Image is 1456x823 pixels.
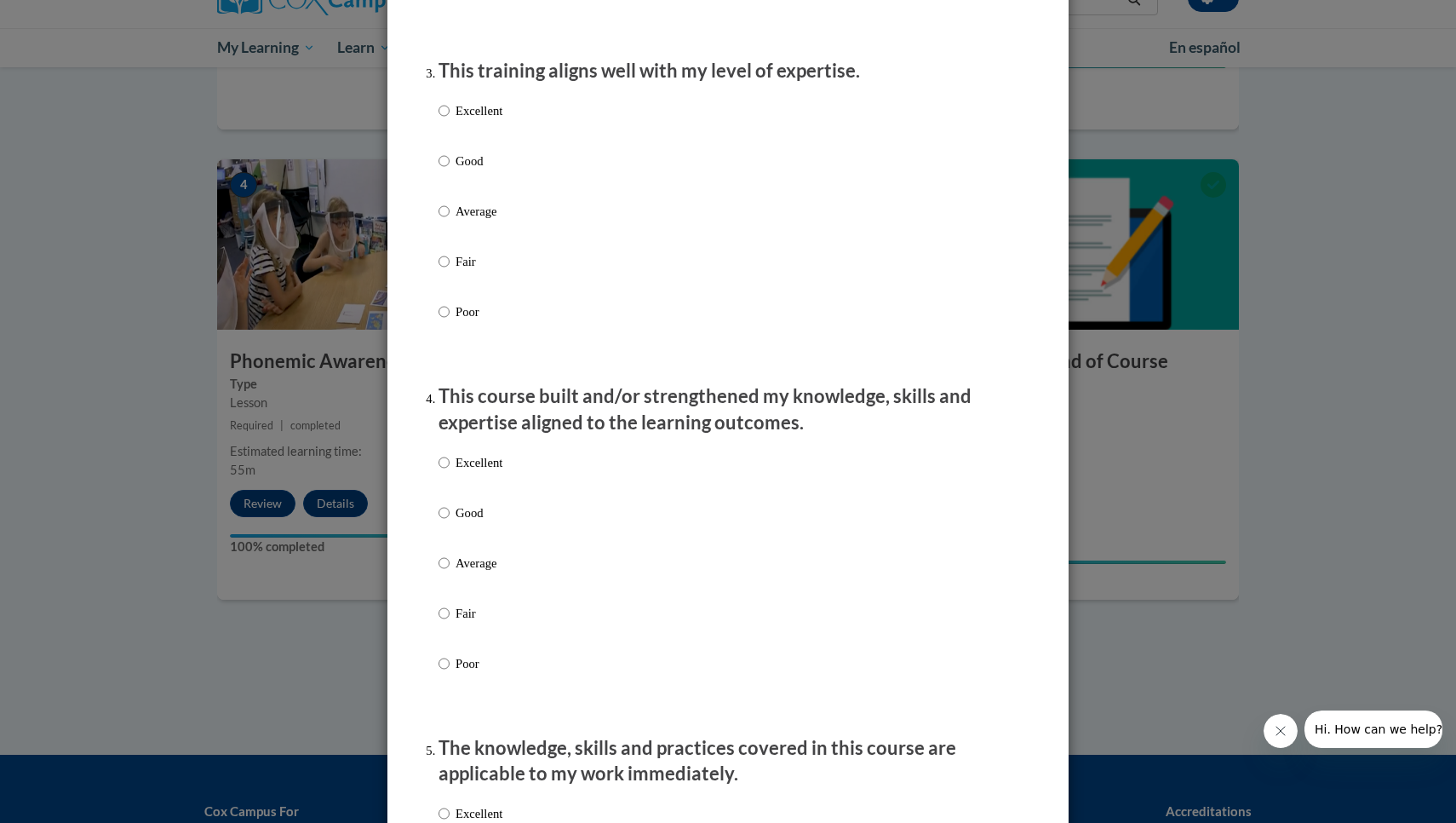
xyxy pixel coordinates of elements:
input: Poor [439,654,450,673]
p: Good [456,152,502,170]
p: Poor [456,302,502,321]
p: Excellent [456,804,502,823]
input: Excellent [439,804,450,823]
p: Fair [456,604,502,623]
input: Average [439,554,450,573]
input: Fair [439,252,450,271]
iframe: Message from company [1304,711,1442,748]
p: Average [456,202,502,221]
p: This course built and/or strengthened my knowledge, skills and expertise aligned to the learning ... [439,383,1017,436]
input: Excellent [439,101,450,120]
p: Good [456,504,502,522]
p: Excellent [456,101,502,120]
input: Excellent [439,453,450,472]
input: Good [439,504,450,522]
input: Average [439,202,450,221]
p: The knowledge, skills and practices covered in this course are applicable to my work immediately. [439,735,1017,788]
p: Excellent [456,453,502,472]
iframe: Close message [1264,714,1298,748]
p: Poor [456,654,502,673]
p: Fair [456,252,502,271]
input: Good [439,152,450,170]
p: This training aligns well with my level of expertise. [439,58,1017,84]
p: Average [456,554,502,573]
input: Fair [439,604,450,623]
input: Poor [439,302,450,321]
